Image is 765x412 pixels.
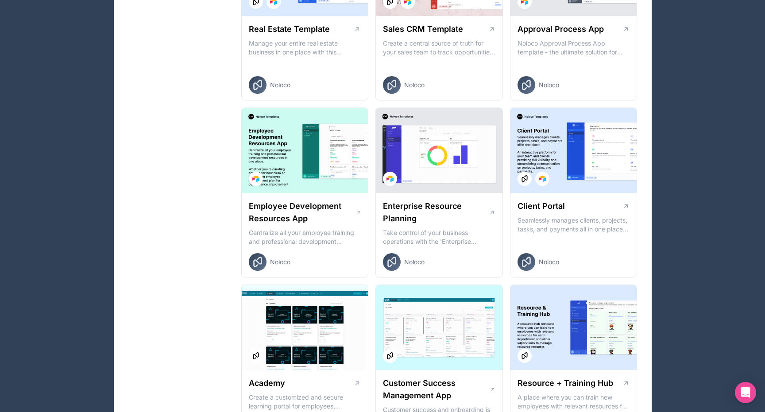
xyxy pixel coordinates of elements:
span: Noloco [270,258,290,266]
h1: Academy [249,377,285,389]
h1: Approval Process App [518,23,604,35]
p: Create a central source of truth for your sales team to track opportunities, manage multiple acco... [383,39,495,57]
p: Noloco Approval Process App template - the ultimate solution for managing your employee's time of... [518,39,630,57]
span: Noloco [270,81,290,89]
h1: Real Estate Template [249,23,330,35]
img: Airtable Logo [386,175,394,182]
h1: Resource + Training Hub [518,377,613,389]
div: Open Intercom Messenger [735,382,756,403]
img: Airtable Logo [539,175,546,182]
h1: Customer Success Management App [383,377,490,402]
h1: Enterprise Resource Planning [383,200,489,225]
h1: Employee Development Resources App [249,200,356,225]
img: Airtable Logo [252,175,259,182]
h1: Client Portal [518,200,565,212]
span: Noloco [404,81,425,89]
p: Take control of your business operations with the 'Enterprise Resource Planning' template. This c... [383,228,495,246]
p: Manage your entire real estate business in one place with this comprehensive real estate transact... [249,39,361,57]
p: Seamlessly manages clients, projects, tasks, and payments all in one place An interactive platfor... [518,216,630,234]
h1: Sales CRM Template [383,23,463,35]
span: Noloco [539,81,559,89]
span: Noloco [539,258,559,266]
p: A place where you can train new employees with relevant resources for each department and allow s... [518,393,630,411]
span: Noloco [404,258,425,266]
p: Create a customized and secure learning portal for employees, customers or partners. Organize les... [249,393,361,411]
p: Centralize all your employee training and professional development resources in one place. Whethe... [249,228,361,246]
